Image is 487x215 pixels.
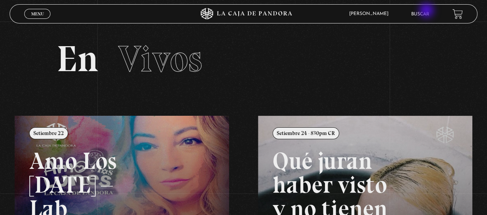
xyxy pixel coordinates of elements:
span: Menu [31,12,44,16]
a: Buscar [411,12,429,17]
a: View your shopping cart [452,9,463,19]
span: [PERSON_NAME] [345,12,396,16]
span: Cerrar [28,18,47,23]
h2: En [57,41,431,77]
span: Vivos [118,37,202,81]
